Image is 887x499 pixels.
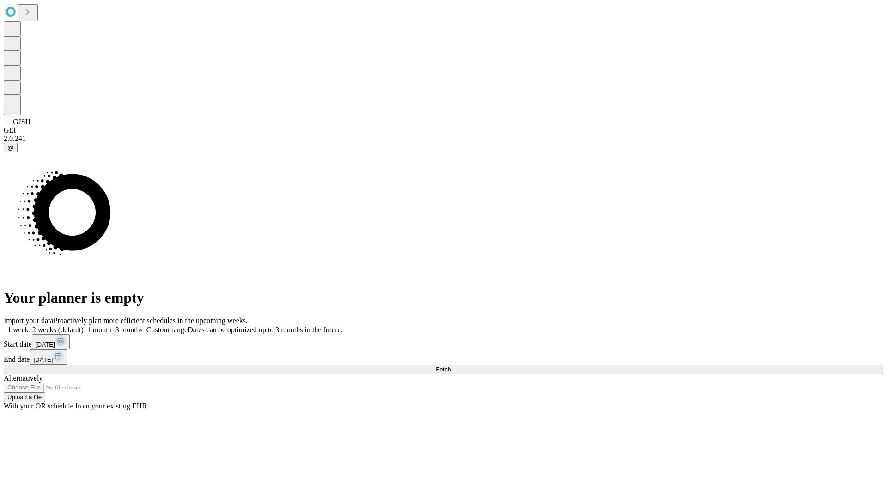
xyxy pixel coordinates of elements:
div: Start date [4,334,883,349]
span: With your OR schedule from your existing EHR [4,402,147,410]
span: 3 months [115,326,143,334]
span: Alternatively [4,374,43,382]
span: Dates can be optimized up to 3 months in the future. [188,326,342,334]
span: Proactively plan more efficient schedules in the upcoming weeks. [54,316,248,324]
span: [DATE] [33,356,53,363]
h1: Your planner is empty [4,289,883,306]
div: 2.0.241 [4,134,883,143]
div: End date [4,349,883,365]
span: Fetch [436,366,451,373]
span: 1 month [87,326,112,334]
button: @ [4,143,18,152]
span: Import your data [4,316,54,324]
span: Custom range [146,326,188,334]
span: @ [7,144,14,151]
span: GJSH [13,118,30,126]
div: GEI [4,126,883,134]
span: [DATE] [36,341,55,348]
span: 2 weeks (default) [32,326,84,334]
button: [DATE] [32,334,70,349]
button: Upload a file [4,392,45,402]
span: 1 week [7,326,29,334]
button: Fetch [4,365,883,374]
button: [DATE] [30,349,67,365]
